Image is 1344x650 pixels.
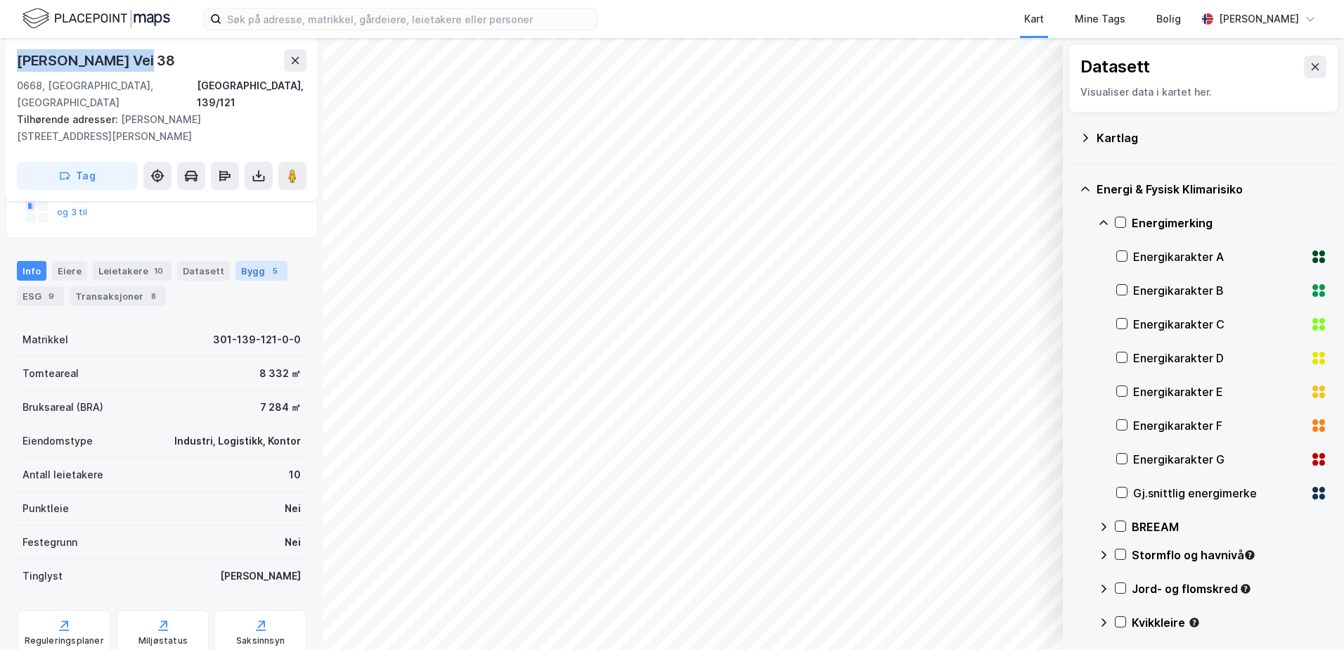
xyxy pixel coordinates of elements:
div: 7 284 ㎡ [260,399,301,416]
div: Stormflo og havnivå [1132,547,1327,563]
div: Datasett [177,261,230,281]
div: 5 [268,264,282,278]
div: Visualiser data i kartet her. [1080,84,1326,101]
div: Antall leietakere [22,466,103,483]
div: Energikarakter D [1133,350,1305,367]
div: Kvikkleire [1132,614,1327,631]
div: Industri, Logistikk, Kontor [174,433,301,450]
div: 8 332 ㎡ [259,365,301,382]
div: [PERSON_NAME][STREET_ADDRESS][PERSON_NAME] [17,111,295,145]
div: Miljøstatus [138,635,188,646]
div: 10 [289,466,301,483]
div: Energi & Fysisk Klimarisiko [1097,181,1327,198]
div: BREEAM [1132,518,1327,535]
img: logo.f888ab2527a4732fd821a326f86c7f29.svg [22,6,170,31]
div: Leietakere [93,261,172,281]
div: Bygg [235,261,287,281]
div: Energikarakter F [1133,417,1305,434]
iframe: Chat Widget [1274,582,1344,650]
div: Saksinnsyn [236,635,285,646]
div: Bruksareal (BRA) [22,399,103,416]
div: Punktleie [22,500,69,517]
div: Bolig [1156,11,1181,27]
div: Energimerking [1132,215,1327,231]
div: Kart [1024,11,1044,27]
div: [PERSON_NAME] [1219,11,1299,27]
button: Tag [17,162,138,190]
div: Festegrunn [22,534,77,551]
div: Info [17,261,46,281]
div: Nei [285,534,301,551]
div: [PERSON_NAME] Vei 38 [17,49,178,72]
div: Tooltip anchor [1239,582,1252,595]
div: Kartlag [1097,129,1327,146]
div: Energikarakter C [1133,316,1305,333]
div: Jord- og flomskred [1132,580,1327,597]
input: Søk på adresse, matrikkel, gårdeiere, leietakere eller personer [221,8,597,30]
div: 8 [146,289,160,303]
div: Gj.snittlig energimerke [1133,485,1305,502]
div: Tinglyst [22,568,63,585]
div: [GEOGRAPHIC_DATA], 139/121 [197,77,306,111]
div: ESG [17,286,64,306]
div: Eiere [52,261,87,281]
div: 301-139-121-0-0 [213,331,301,348]
div: 9 [44,289,58,303]
div: [PERSON_NAME] [220,568,301,585]
div: Reguleringsplaner [25,635,104,646]
div: Tooltip anchor [1243,549,1256,561]
div: Tomteareal [22,365,79,382]
div: Eiendomstype [22,433,93,450]
div: Energikarakter E [1133,383,1305,400]
div: 10 [151,264,166,278]
div: Mine Tags [1075,11,1125,27]
div: Energikarakter B [1133,282,1305,299]
div: Energikarakter G [1133,451,1305,468]
span: Tilhørende adresser: [17,113,121,125]
div: 0668, [GEOGRAPHIC_DATA], [GEOGRAPHIC_DATA] [17,77,197,111]
div: Datasett [1080,56,1150,78]
div: Transaksjoner [70,286,166,306]
div: Tooltip anchor [1188,616,1201,629]
div: Nei [285,500,301,517]
div: Kontrollprogram for chat [1274,582,1344,650]
div: Energikarakter A [1133,248,1305,265]
div: Matrikkel [22,331,68,348]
